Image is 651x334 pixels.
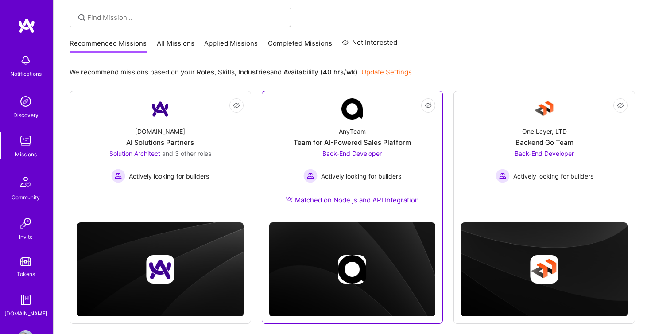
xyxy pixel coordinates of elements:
i: icon EyeClosed [233,102,240,109]
div: Discovery [13,110,39,120]
b: Industries [238,68,270,76]
img: teamwork [17,132,35,150]
b: Roles [197,68,214,76]
span: Solution Architect [109,150,160,157]
img: Invite [17,214,35,232]
img: Actively looking for builders [496,169,510,183]
div: Backend Go Team [515,138,573,147]
div: One Layer, LTD [522,127,567,136]
b: Skills [218,68,235,76]
input: Find Mission... [87,13,284,22]
img: logo [18,18,35,34]
a: Company Logo[DOMAIN_NAME]AI Solutions PartnersSolution Architect and 3 other rolesActively lookin... [77,98,244,204]
div: Invite [19,232,33,241]
div: Tokens [17,269,35,279]
span: Back-End Developer [515,150,574,157]
div: Notifications [10,69,42,78]
img: tokens [20,257,31,266]
img: Actively looking for builders [111,169,125,183]
div: Team for AI-Powered Sales Platform [294,138,411,147]
span: Actively looking for builders [129,171,209,181]
div: AI Solutions Partners [126,138,194,147]
img: guide book [17,291,35,309]
img: Company Logo [534,98,555,120]
img: Actively looking for builders [303,169,318,183]
div: [DOMAIN_NAME] [4,309,47,318]
a: All Missions [157,39,194,53]
p: We recommend missions based on your , , and . [70,67,412,77]
a: Not Interested [342,37,397,53]
img: Company logo [146,255,174,284]
i: icon SearchGrey [77,12,87,23]
i: icon EyeClosed [425,102,432,109]
img: Community [15,171,36,193]
a: Recommended Missions [70,39,147,53]
span: and 3 other roles [162,150,211,157]
img: cover [461,222,628,316]
img: Company Logo [341,98,363,120]
div: [DOMAIN_NAME] [135,127,185,136]
img: Company logo [530,255,558,284]
img: cover [269,222,436,316]
div: AnyTeam [339,127,366,136]
b: Availability (40 hrs/wk) [283,68,358,76]
img: Ateam Purple Icon [286,196,293,203]
a: Company LogoAnyTeamTeam for AI-Powered Sales PlatformBack-End Developer Actively looking for buil... [269,98,436,215]
span: Actively looking for builders [513,171,593,181]
div: Community [12,193,40,202]
img: Company logo [338,255,366,284]
div: Missions [15,150,37,159]
a: Applied Missions [204,39,258,53]
span: Back-End Developer [322,150,382,157]
i: icon EyeClosed [617,102,624,109]
a: Completed Missions [268,39,332,53]
div: Matched on Node.js and API Integration [286,195,419,205]
span: Actively looking for builders [321,171,401,181]
a: Company LogoOne Layer, LTDBackend Go TeamBack-End Developer Actively looking for buildersActively... [461,98,628,204]
img: bell [17,51,35,69]
a: Update Settings [361,68,412,76]
img: cover [77,222,244,316]
img: Company Logo [150,98,171,120]
img: discovery [17,93,35,110]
